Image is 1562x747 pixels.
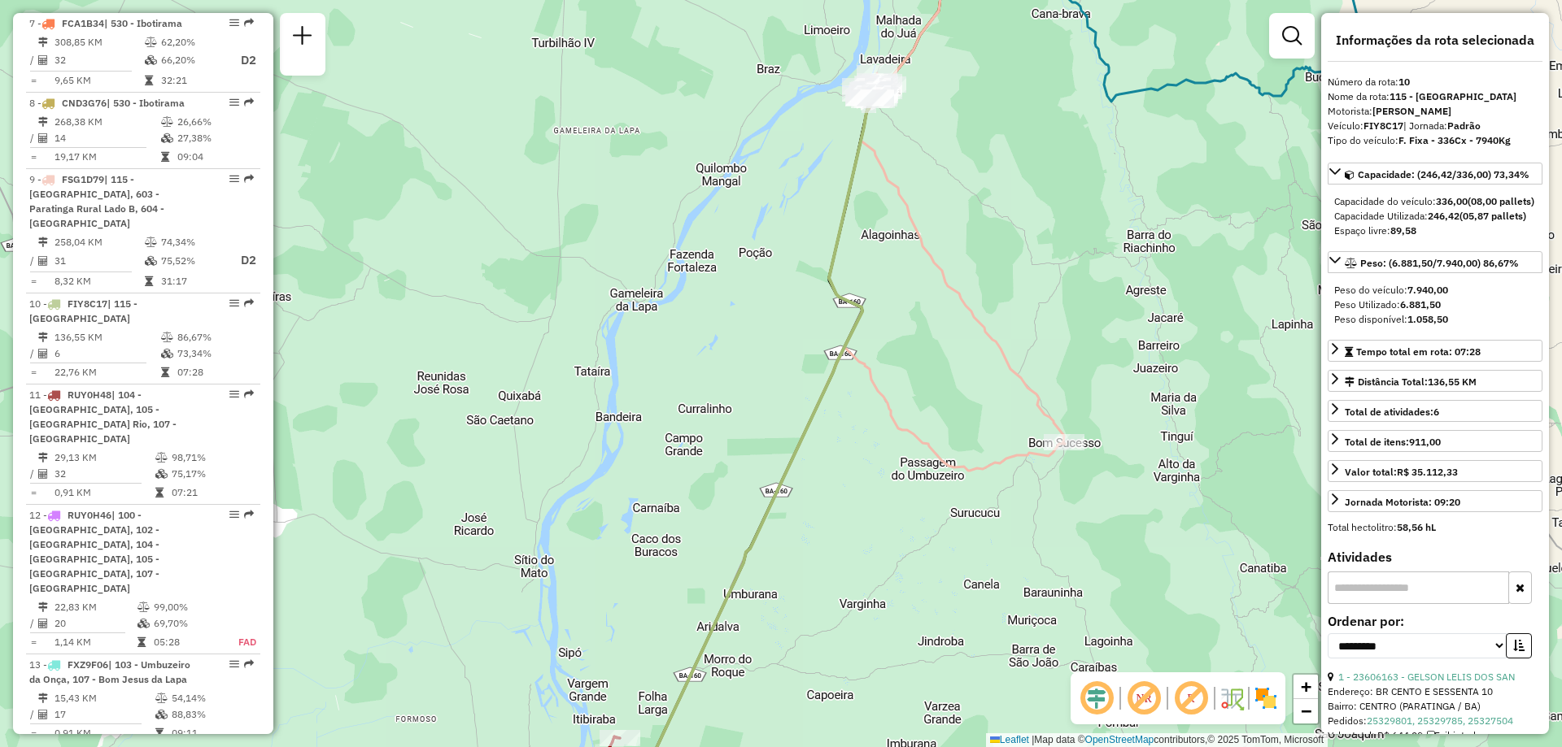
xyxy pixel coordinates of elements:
span: | 104 - [GEOGRAPHIC_DATA], 105 - [GEOGRAPHIC_DATA] Rio, 107 - [GEOGRAPHIC_DATA] [29,389,177,445]
i: Distância Total [38,117,48,127]
i: % de utilização da cubagem [145,256,157,266]
td: 6 [54,345,160,362]
div: Total hectolitro: [1328,520,1542,535]
td: 09:11 [171,725,253,741]
div: Peso: (6.881,50/7.940,00) 86,67% [1328,276,1542,333]
a: Valor total:R$ 35.112,33 [1328,460,1542,482]
span: | 103 - Umbuzeiro da Onça, 107 - Bom Jesus da Lapa [29,658,190,685]
span: | 100 - [GEOGRAPHIC_DATA], 102 - [GEOGRAPHIC_DATA], 104 - [GEOGRAPHIC_DATA], 105 - [GEOGRAPHIC_DA... [29,509,159,594]
button: Ordem crescente [1506,633,1532,658]
td: 69,70% [153,615,220,632]
p: D2 [227,251,256,270]
td: 9,65 KM [54,72,144,89]
span: | 115 - [GEOGRAPHIC_DATA] [29,297,137,324]
span: | 530 - Ibotirama [107,97,185,109]
div: Endereço: BR CENTO E SESSENTA 10 [1328,684,1542,699]
td: FAD [220,634,257,650]
div: Capacidade do veículo: [1334,194,1536,209]
span: 12 - [29,509,159,594]
span: Total de atividades: [1345,406,1439,418]
td: 07:28 [177,364,254,380]
div: Tipo do veículo: [1328,133,1542,148]
a: Total de atividades:6 [1328,400,1542,422]
a: Leaflet [990,734,1029,745]
td: 98,71% [171,450,253,466]
td: 15,43 KM [54,690,155,706]
a: Total de itens:911,00 [1328,430,1542,452]
td: 09:04 [177,149,254,165]
strong: (05,87 pallets) [1459,210,1526,222]
i: % de utilização da cubagem [161,133,173,143]
i: % de utilização da cubagem [155,469,168,479]
i: % de utilização da cubagem [137,619,150,628]
span: 8 - [29,97,185,109]
strong: R$ 35.112,33 [1397,466,1458,478]
td: 19,17 KM [54,149,160,165]
strong: 6 [1433,406,1439,418]
a: Distância Total:136,55 KM [1328,370,1542,392]
em: Opções [229,98,239,107]
td: = [29,484,37,501]
span: 136,55 KM [1428,376,1477,388]
strong: 89,58 [1390,224,1416,237]
span: | [1032,734,1034,745]
a: Capacidade: (246,42/336,00) 73,34% [1328,163,1542,185]
td: / [29,50,37,71]
i: Total de Atividades [38,710,48,719]
i: Total de Atividades [38,619,48,628]
i: Tempo total em rota [155,488,164,497]
em: Rota exportada [244,98,254,107]
td: 17 [54,706,155,723]
strong: 7.940,00 [1407,284,1448,296]
span: + [1301,676,1311,697]
div: Peso Utilizado: [1334,297,1536,312]
strong: 911,00 [1409,436,1441,448]
div: Valor total: [1345,465,1458,480]
span: FCA1B34 [62,17,104,29]
span: RUY0H46 [68,509,111,521]
td: 88,83% [171,706,253,723]
td: 75,52% [160,250,225,271]
span: 9 - [29,173,164,229]
div: Nome da rota: [1328,89,1542,104]
em: Opções [229,510,239,519]
span: − [1301,701,1311,721]
a: 1 - 23606163 - GELSON LELIS DOS SAN [1338,671,1515,683]
td: 29,13 KM [54,450,155,466]
strong: 1.058,50 [1407,313,1448,325]
td: 31:17 [160,273,225,289]
i: Distância Total [38,332,48,342]
i: Total de Atividades [38,349,48,358]
span: Peso: (6.881,50/7.940,00) 86,67% [1360,257,1519,269]
td: = [29,634,37,650]
a: Zoom out [1294,699,1318,723]
span: CND3G76 [62,97,107,109]
span: Exibir NR [1124,679,1163,718]
strong: 115 - [GEOGRAPHIC_DATA] [1390,90,1516,102]
i: Tempo total em rota [161,152,169,162]
i: Distância Total [38,453,48,463]
div: Capacidade Utilizada: [1334,209,1536,224]
em: Rota exportada [244,659,254,669]
td: 308,85 KM [54,34,144,50]
a: OpenStreetMap [1085,734,1154,745]
a: Peso: (6.881,50/7.940,00) 86,67% [1328,251,1542,273]
a: Exibir filtros [1276,20,1308,52]
i: Distância Total [38,693,48,703]
td: 136,55 KM [54,329,160,345]
em: Rota exportada [244,510,254,519]
td: 31 [54,250,144,271]
strong: 6.881,50 [1400,298,1441,311]
em: Opções [229,298,239,308]
span: Exibir todos [1427,729,1486,741]
span: 10 - [29,297,137,324]
td: 0,91 KM [54,484,155,501]
td: 32 [54,466,155,482]
i: % de utilização da cubagem [161,349,173,358]
i: Total de Atividades [38,55,48,65]
td: / [29,130,37,146]
td: 1,14 KM [54,634,137,650]
td: 258,04 KM [54,234,144,250]
strong: 246,42 [1428,210,1459,222]
td: / [29,706,37,723]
